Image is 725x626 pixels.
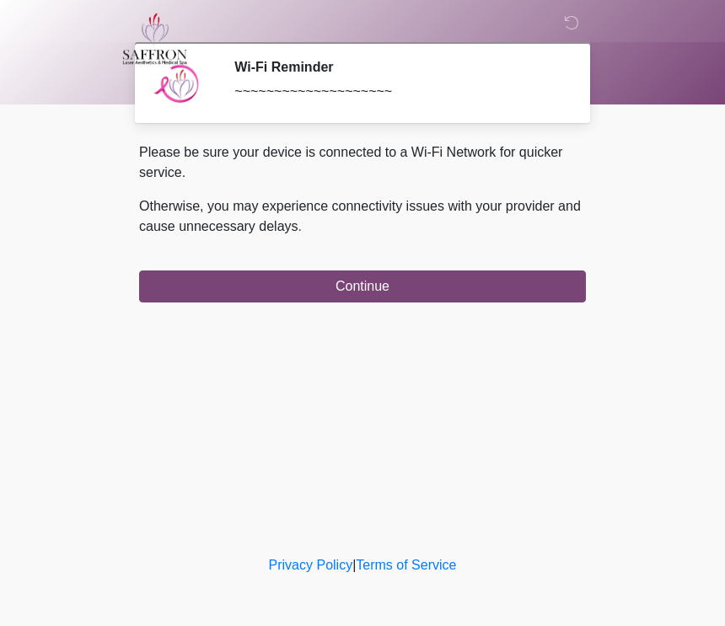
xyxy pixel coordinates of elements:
span: . [298,219,302,233]
img: Saffron Laser Aesthetics and Medical Spa Logo [122,13,188,65]
a: Privacy Policy [269,558,353,572]
a: | [352,558,356,572]
a: Terms of Service [356,558,456,572]
div: ~~~~~~~~~~~~~~~~~~~~ [234,82,561,102]
p: Please be sure your device is connected to a Wi-Fi Network for quicker service. [139,142,586,183]
button: Continue [139,270,586,302]
img: Agent Avatar [152,59,202,110]
p: Otherwise, you may experience connectivity issues with your provider and cause unnecessary delays [139,196,586,237]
